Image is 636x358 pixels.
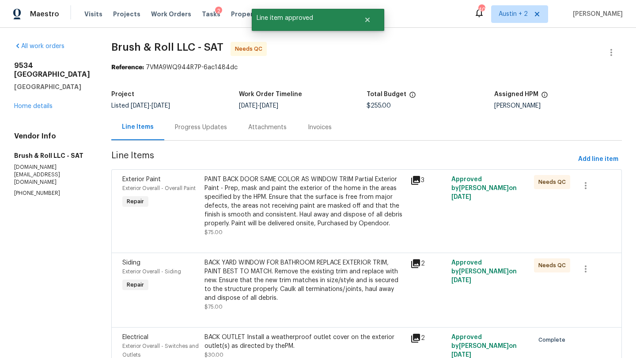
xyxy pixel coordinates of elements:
[204,175,405,228] div: PAINT BACK DOOR SAME COLOR AS WINDOW TRIM Partial Exterior Paint - Prep, mask and paint the exter...
[215,7,222,15] div: 2
[204,333,405,351] div: BACK OUTLET Install a weatherproof outlet cover on the exterior outlet(s) as directed by thePM.
[14,164,90,186] p: [DOMAIN_NAME][EMAIL_ADDRESS][DOMAIN_NAME]
[111,42,223,52] span: Brush & Roll LLC - SAT
[478,5,485,14] div: 40
[451,260,517,283] span: Approved by [PERSON_NAME] on
[122,186,196,191] span: Exterior Overall - Overall Paint
[204,258,405,302] div: BACK YARD WINDOW FOR BATHROOM REPLACE EXTERIOR TRIM, PAINT BEST TO MATCH. Remove the existing tri...
[260,103,278,109] span: [DATE]
[111,151,575,168] span: Line Items
[252,9,353,27] span: Line item approved
[239,103,278,109] span: -
[131,103,149,109] span: [DATE]
[175,123,227,132] div: Progress Updates
[235,45,266,53] span: Needs QC
[14,190,90,197] p: [PHONE_NUMBER]
[494,91,538,97] h5: Assigned HPM
[239,103,257,109] span: [DATE]
[14,103,53,109] a: Home details
[151,103,170,109] span: [DATE]
[131,103,170,109] span: -
[30,10,59,19] span: Maestro
[239,91,302,97] h5: Work Order Timeline
[111,64,144,71] b: Reference:
[14,151,90,160] h5: Brush & Roll LLC - SAT
[122,260,140,266] span: Siding
[111,91,134,97] h5: Project
[308,123,332,132] div: Invoices
[578,154,618,165] span: Add line item
[451,334,517,358] span: Approved by [PERSON_NAME] on
[14,43,64,49] a: All work orders
[123,197,148,206] span: Repair
[451,176,517,200] span: Approved by [PERSON_NAME] on
[122,334,148,340] span: Electrical
[202,11,220,17] span: Tasks
[367,103,391,109] span: $255.00
[111,63,622,72] div: 7VMA9WQ944R7P-6ac1484dc
[231,10,265,19] span: Properties
[14,61,90,79] h2: 9534 [GEOGRAPHIC_DATA]
[410,333,446,343] div: 2
[14,132,90,141] h4: Vendor Info
[84,10,102,19] span: Visits
[204,304,223,310] span: $75.00
[569,10,623,19] span: [PERSON_NAME]
[541,91,548,103] span: The hpm assigned to this work order.
[499,10,528,19] span: Austin + 2
[538,261,569,270] span: Needs QC
[122,123,154,131] div: Line Items
[410,258,446,269] div: 2
[409,91,416,103] span: The total cost of line items that have been proposed by Opendoor. This sum includes line items th...
[410,175,446,186] div: 3
[122,176,161,183] span: Exterior Paint
[353,11,382,29] button: Close
[451,352,471,358] span: [DATE]
[494,103,622,109] div: [PERSON_NAME]
[111,103,170,109] span: Listed
[204,230,223,235] span: $75.00
[248,123,287,132] div: Attachments
[122,343,199,358] span: Exterior Overall - Switches and Outlets
[575,151,622,168] button: Add line item
[451,277,471,283] span: [DATE]
[123,280,148,289] span: Repair
[451,194,471,200] span: [DATE]
[113,10,140,19] span: Projects
[538,336,569,344] span: Complete
[122,269,181,274] span: Exterior Overall - Siding
[367,91,406,97] h5: Total Budget
[151,10,191,19] span: Work Orders
[14,82,90,91] h5: [GEOGRAPHIC_DATA]
[204,352,223,358] span: $30.00
[538,178,569,186] span: Needs QC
